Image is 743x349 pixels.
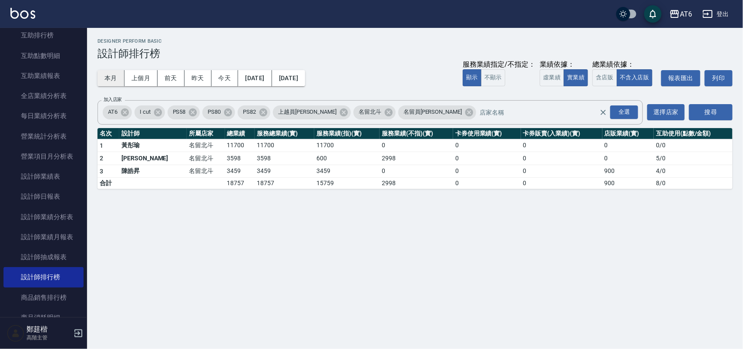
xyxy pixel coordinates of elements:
[453,165,521,178] td: 0
[592,60,657,69] div: 總業績依據：
[100,155,103,162] span: 2
[124,70,158,86] button: 上個月
[10,8,35,19] img: Logo
[654,139,733,152] td: 0 / 0
[104,96,122,103] label: 加入店家
[255,139,314,152] td: 11700
[158,70,185,86] button: 前天
[187,128,225,139] th: 所屬店家
[103,105,132,119] div: AT6
[314,128,380,139] th: 服務業績(指)(實)
[97,128,733,190] table: a dense table
[100,142,103,149] span: 1
[3,25,84,45] a: 互助排行榜
[185,70,212,86] button: 昨天
[453,178,521,189] td: 0
[225,128,255,139] th: 總業績
[602,165,654,178] td: 900
[103,108,123,116] span: AT6
[3,106,84,126] a: 每日業績分析表
[521,152,602,165] td: 0
[314,139,380,152] td: 11700
[255,178,314,189] td: 18757
[689,104,733,120] button: 搜尋
[609,104,640,121] button: Open
[27,325,71,334] h5: 鄭莛楷
[647,104,685,120] button: 選擇店家
[398,108,467,116] span: 名留員[PERSON_NAME]
[453,139,521,152] td: 0
[654,152,733,165] td: 5 / 0
[610,105,638,119] div: 全選
[602,152,654,165] td: 0
[654,165,733,178] td: 4 / 0
[380,165,453,178] td: 0
[202,105,235,119] div: PS80
[3,166,84,186] a: 設計師業績表
[521,165,602,178] td: 0
[225,178,255,189] td: 18757
[521,139,602,152] td: 0
[27,334,71,342] p: 高階主管
[119,139,187,152] td: 黃彤瑜
[97,47,733,60] h3: 設計師排行榜
[255,165,314,178] td: 3459
[119,152,187,165] td: [PERSON_NAME]
[521,128,602,139] th: 卡券販賣(入業績)(實)
[540,60,588,69] div: 業績依據：
[97,38,733,44] h2: Designer Perform Basic
[597,106,609,119] button: Clear
[521,178,602,189] td: 0
[602,178,654,189] td: 900
[398,105,476,119] div: 名留員[PERSON_NAME]
[225,152,255,165] td: 3598
[238,70,272,86] button: [DATE]
[225,139,255,152] td: 11700
[238,108,261,116] span: PS82
[272,70,305,86] button: [DATE]
[380,178,453,189] td: 2998
[119,128,187,139] th: 設計師
[3,66,84,86] a: 互助業績報表
[481,69,505,86] button: 不顯示
[97,128,119,139] th: 名次
[314,165,380,178] td: 3459
[463,69,481,86] button: 顯示
[602,128,654,139] th: 店販業績(實)
[3,207,84,227] a: 設計師業績分析表
[380,128,453,139] th: 服務業績(不指)(實)
[380,139,453,152] td: 0
[654,128,733,139] th: 互助使用(點數/金額)
[202,108,226,116] span: PS80
[602,139,654,152] td: 0
[380,152,453,165] td: 2998
[661,70,700,86] button: 報表匯出
[273,108,342,116] span: 上越員[PERSON_NAME]
[680,9,692,20] div: AT6
[617,69,653,86] button: 不含入店販
[353,108,387,116] span: 名留北斗
[654,178,733,189] td: 8 / 0
[540,69,564,86] button: 虛業績
[119,165,187,178] td: 陳皓昇
[564,69,588,86] button: 實業績
[273,105,351,119] div: 上越員[PERSON_NAME]
[3,308,84,328] a: 商品消耗明細
[7,325,24,342] img: Person
[97,178,119,189] td: 合計
[644,5,662,23] button: save
[699,6,733,22] button: 登出
[100,168,103,175] span: 3
[3,267,84,287] a: 設計師排行榜
[463,60,535,69] div: 服務業績指定/不指定：
[225,165,255,178] td: 3459
[187,152,225,165] td: 名留北斗
[255,128,314,139] th: 服務總業績(實)
[187,165,225,178] td: 名留北斗
[168,105,200,119] div: PS58
[705,70,733,86] button: 列印
[134,105,165,119] div: I cut
[3,146,84,166] a: 營業項目月分析表
[666,5,696,23] button: AT6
